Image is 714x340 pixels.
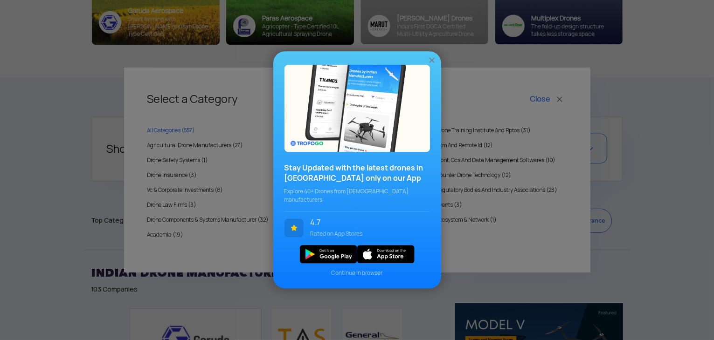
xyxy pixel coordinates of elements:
span: Rated on App Stores [311,230,423,238]
h3: Stay Updated with the latest drones in [GEOGRAPHIC_DATA] only on our App [284,163,430,184]
img: ios_new.svg [357,245,415,263]
span: Continue in browser [284,269,430,278]
img: bg_popupecosystem.png [284,65,430,152]
img: ic_close.png [427,56,437,65]
img: img_playstore.png [300,245,357,263]
img: ic_star.svg [284,218,304,237]
span: 4.7 [311,218,423,227]
span: Explore 40+ Drones from [DEMOGRAPHIC_DATA] manufacturers [284,187,430,204]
